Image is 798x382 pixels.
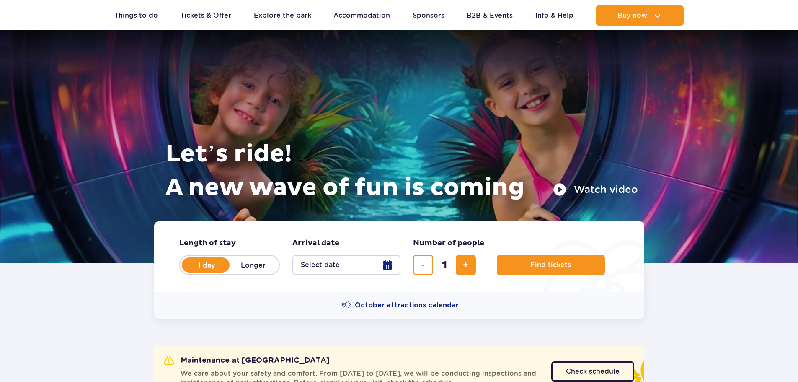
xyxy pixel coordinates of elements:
a: October attractions calendar [341,300,459,310]
input: number of tickets [434,255,455,275]
a: Things to do [114,5,158,26]
button: Watch video [553,183,638,196]
button: Select date [292,255,400,275]
h2: Maintenance at [GEOGRAPHIC_DATA] [164,356,330,366]
button: Find tickets [497,255,605,275]
a: Accommodation [333,5,390,26]
form: Planning your visit to Park of Poland [154,221,644,292]
span: Length of stay [179,238,236,248]
button: Buy now [596,5,684,26]
h1: Let’s ride! A new wave of fun is coming [165,138,638,205]
a: Sponsors [413,5,444,26]
span: Find tickets [530,261,571,269]
a: Check schedule [551,361,634,382]
button: remove ticket [413,255,433,275]
span: Check schedule [566,368,620,375]
span: Buy now [617,12,647,19]
span: Arrival date [292,238,339,248]
a: Info & Help [535,5,573,26]
a: Explore the park [254,5,311,26]
a: Tickets & Offer [180,5,231,26]
span: October attractions calendar [355,301,459,310]
label: Longer [230,256,277,274]
a: B2B & Events [467,5,513,26]
span: Number of people [413,238,484,248]
label: 1 day [183,256,230,274]
button: add ticket [456,255,476,275]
